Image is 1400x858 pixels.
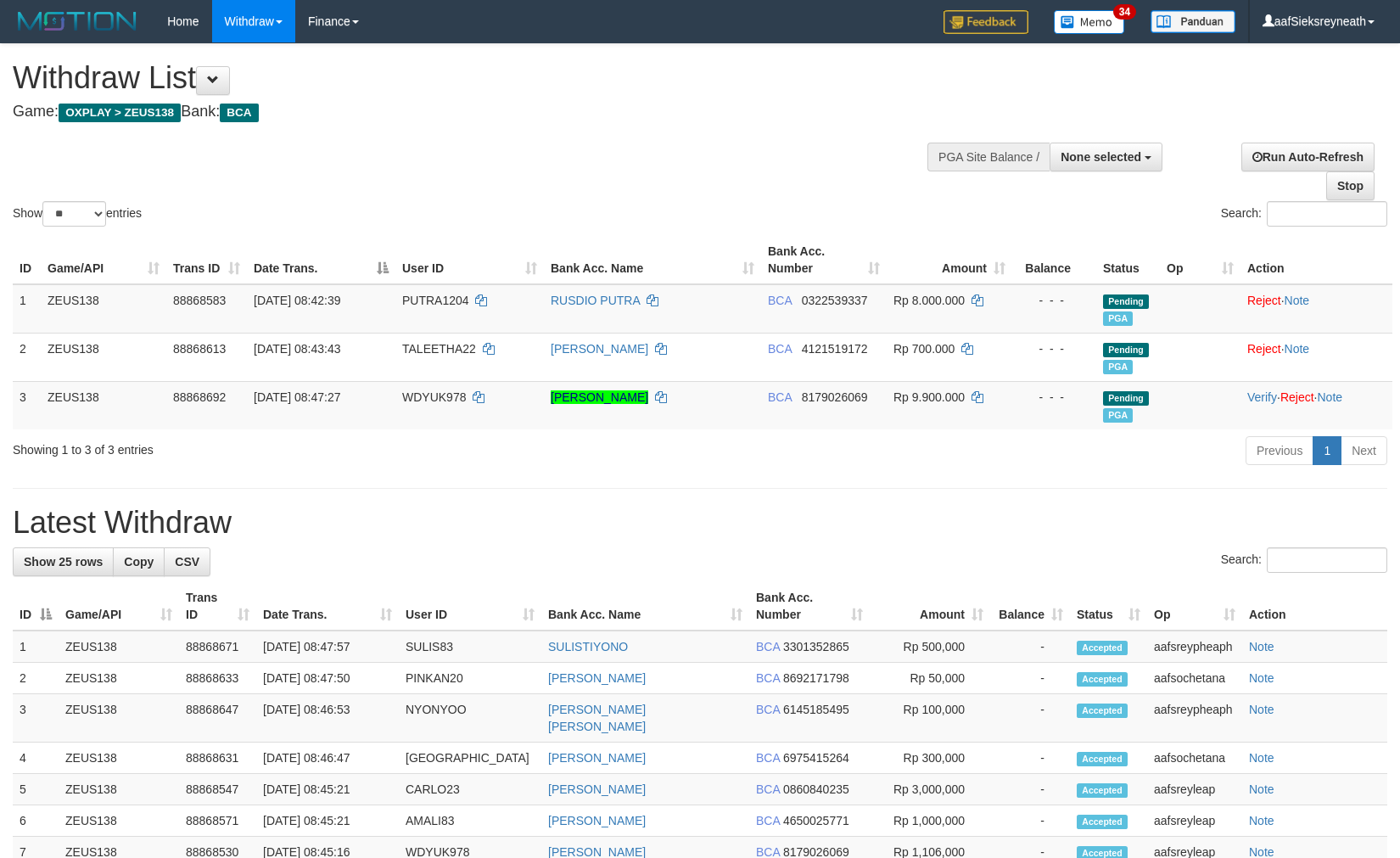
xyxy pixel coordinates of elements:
a: [PERSON_NAME] [548,814,646,827]
td: PINKAN20 [399,663,541,694]
th: Amount: activate to sort column ascending [870,582,990,631]
td: 88868671 [179,631,256,663]
a: Verify [1247,390,1277,404]
td: ZEUS138 [41,333,166,381]
th: Status: activate to sort column ascending [1070,582,1147,631]
img: Feedback.jpg [944,10,1028,34]
span: PUTRA1204 [402,294,469,307]
a: Note [1249,782,1274,796]
td: Rp 500,000 [870,631,990,663]
span: BCA [756,814,780,827]
span: [DATE] 08:43:43 [254,342,340,356]
span: Pending [1103,343,1149,357]
td: 4 [13,743,59,774]
td: - [990,805,1070,837]
td: - [990,774,1070,805]
th: Date Trans.: activate to sort column descending [247,236,395,284]
select: Showentries [42,201,106,227]
span: Rp 700.000 [893,342,955,356]
span: Accepted [1077,704,1128,718]
td: ZEUS138 [41,381,166,429]
span: Rp 9.900.000 [893,390,965,404]
td: 2 [13,333,41,381]
a: Note [1249,814,1274,827]
th: Bank Acc. Name: activate to sort column ascending [544,236,761,284]
span: 88868692 [173,390,226,404]
td: aafsreyleap [1147,774,1242,805]
th: Action [1240,236,1392,284]
td: Rp 100,000 [870,694,990,743]
td: ZEUS138 [59,743,179,774]
th: Bank Acc. Number: activate to sort column ascending [749,582,870,631]
span: [DATE] 08:47:27 [254,390,340,404]
a: Stop [1326,171,1375,200]
td: ZEUS138 [59,805,179,837]
td: · [1240,333,1392,381]
a: [PERSON_NAME] [551,390,648,404]
span: Show 25 rows [24,555,103,569]
th: Op: activate to sort column ascending [1160,236,1240,284]
span: BCA [756,640,780,653]
td: Rp 50,000 [870,663,990,694]
span: Marked by aafsreyleap [1103,311,1133,326]
div: - - - [1019,389,1089,406]
td: 88868647 [179,694,256,743]
h4: Game: Bank: [13,104,916,121]
img: Button%20Memo.svg [1054,10,1125,34]
div: PGA Site Balance / [927,143,1050,171]
span: CSV [175,555,199,569]
div: - - - [1019,340,1089,357]
td: ZEUS138 [59,631,179,663]
th: User ID: activate to sort column ascending [399,582,541,631]
td: ZEUS138 [41,284,166,334]
a: 1 [1313,436,1341,465]
a: Note [1249,671,1274,685]
td: Rp 3,000,000 [870,774,990,805]
a: Show 25 rows [13,547,114,576]
td: 5 [13,774,59,805]
a: [PERSON_NAME] [548,782,646,796]
td: [DATE] 08:47:57 [256,631,399,663]
a: RUSDIO PUTRA [551,294,640,307]
h1: Withdraw List [13,61,916,95]
td: · [1240,284,1392,334]
span: Copy 6975415264 to clipboard [783,751,849,765]
td: aafsreypheaph [1147,631,1242,663]
input: Search: [1267,201,1387,227]
td: 3 [13,381,41,429]
th: Bank Acc. Number: activate to sort column ascending [761,236,887,284]
span: TALEETHA22 [402,342,476,356]
span: Copy 6145185495 to clipboard [783,703,849,716]
span: Accepted [1077,752,1128,766]
span: Copy 8692171798 to clipboard [783,671,849,685]
td: [DATE] 08:46:53 [256,694,399,743]
span: Copy 0322539337 to clipboard [802,294,868,307]
td: - [990,631,1070,663]
span: Marked by aafsreyleap [1103,408,1133,423]
span: Accepted [1077,815,1128,829]
th: Op: activate to sort column ascending [1147,582,1242,631]
th: Status [1096,236,1160,284]
span: Pending [1103,294,1149,309]
td: 6 [13,805,59,837]
a: [PERSON_NAME] [548,671,646,685]
span: Copy 8179026069 to clipboard [802,390,868,404]
label: Search: [1221,547,1387,573]
td: ZEUS138 [59,663,179,694]
td: aafsreypheaph [1147,694,1242,743]
td: [DATE] 08:45:21 [256,805,399,837]
th: User ID: activate to sort column ascending [395,236,544,284]
span: OXPLAY > ZEUS138 [59,104,181,122]
span: BCA [756,671,780,685]
td: · · [1240,381,1392,429]
span: Marked by aafsreyleap [1103,360,1133,374]
td: ZEUS138 [59,694,179,743]
th: Game/API: activate to sort column ascending [41,236,166,284]
td: [DATE] 08:46:47 [256,743,399,774]
th: Date Trans.: activate to sort column ascending [256,582,399,631]
td: AMALI83 [399,805,541,837]
a: Note [1249,640,1274,653]
a: [PERSON_NAME] [548,751,646,765]
span: Copy 0860840235 to clipboard [783,782,849,796]
span: BCA [756,703,780,716]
